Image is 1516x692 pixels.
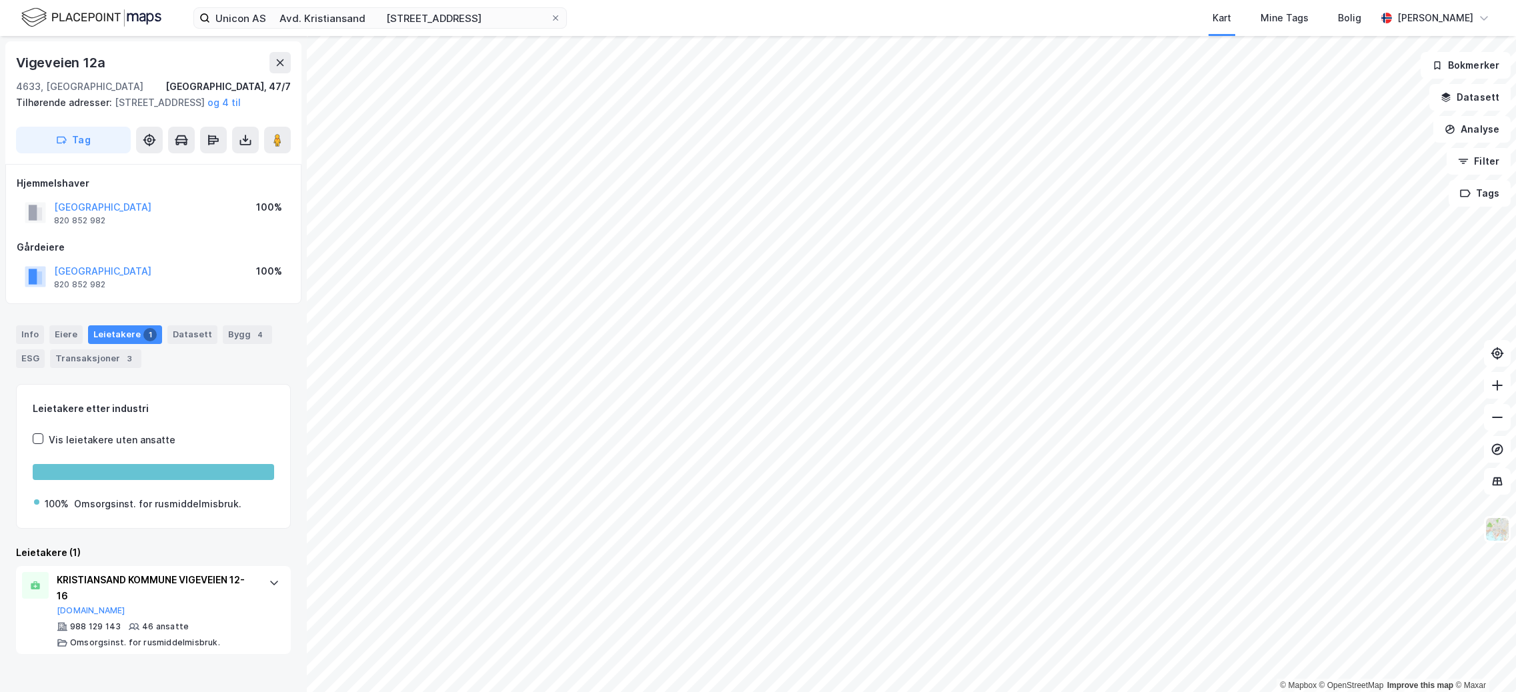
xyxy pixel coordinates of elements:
button: Analyse [1433,116,1511,143]
div: Kontrollprogram for chat [1449,628,1516,692]
div: Transaksjoner [50,349,141,368]
a: Improve this map [1387,681,1453,690]
img: Z [1485,517,1510,542]
iframe: Chat Widget [1449,628,1516,692]
div: Datasett [167,325,217,344]
div: Vis leietakere uten ansatte [49,432,175,448]
div: Omsorgsinst. for rusmiddelmisbruk. [74,496,241,512]
div: Eiere [49,325,83,344]
div: Leietakere [88,325,162,344]
div: ESG [16,349,45,368]
button: Tags [1449,180,1511,207]
button: Datasett [1429,84,1511,111]
button: [DOMAIN_NAME] [57,605,125,616]
div: Info [16,325,44,344]
button: Bokmerker [1421,52,1511,79]
div: [STREET_ADDRESS] [16,95,280,111]
div: 100% [45,496,69,512]
div: Leietakere (1) [16,545,291,561]
div: 100% [256,199,282,215]
div: [GEOGRAPHIC_DATA], 47/7 [165,79,291,95]
div: Leietakere etter industri [33,401,274,417]
img: logo.f888ab2527a4732fd821a326f86c7f29.svg [21,6,161,29]
div: Bolig [1338,10,1361,26]
div: Hjemmelshaver [17,175,290,191]
div: [PERSON_NAME] [1397,10,1473,26]
button: Tag [16,127,131,153]
div: Kart [1213,10,1231,26]
div: 988 129 143 [70,621,121,632]
a: Mapbox [1280,681,1317,690]
a: OpenStreetMap [1319,681,1384,690]
div: 4633, [GEOGRAPHIC_DATA] [16,79,143,95]
input: Søk på adresse, matrikkel, gårdeiere, leietakere eller personer [210,8,550,28]
div: Bygg [223,325,272,344]
span: Tilhørende adresser: [16,97,115,108]
div: 820 852 982 [54,215,105,226]
div: 1 [143,328,157,341]
div: Mine Tags [1261,10,1309,26]
div: 4 [253,328,267,341]
div: Gårdeiere [17,239,290,255]
div: Vigeveien 12a [16,52,107,73]
div: KRISTIANSAND KOMMUNE VIGEVEIEN 12-16 [57,572,255,604]
div: 46 ansatte [142,621,189,632]
div: 820 852 982 [54,279,105,290]
div: 100% [256,263,282,279]
div: Omsorgsinst. for rusmiddelmisbruk. [70,637,220,648]
button: Filter [1447,148,1511,175]
div: 3 [123,352,136,365]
